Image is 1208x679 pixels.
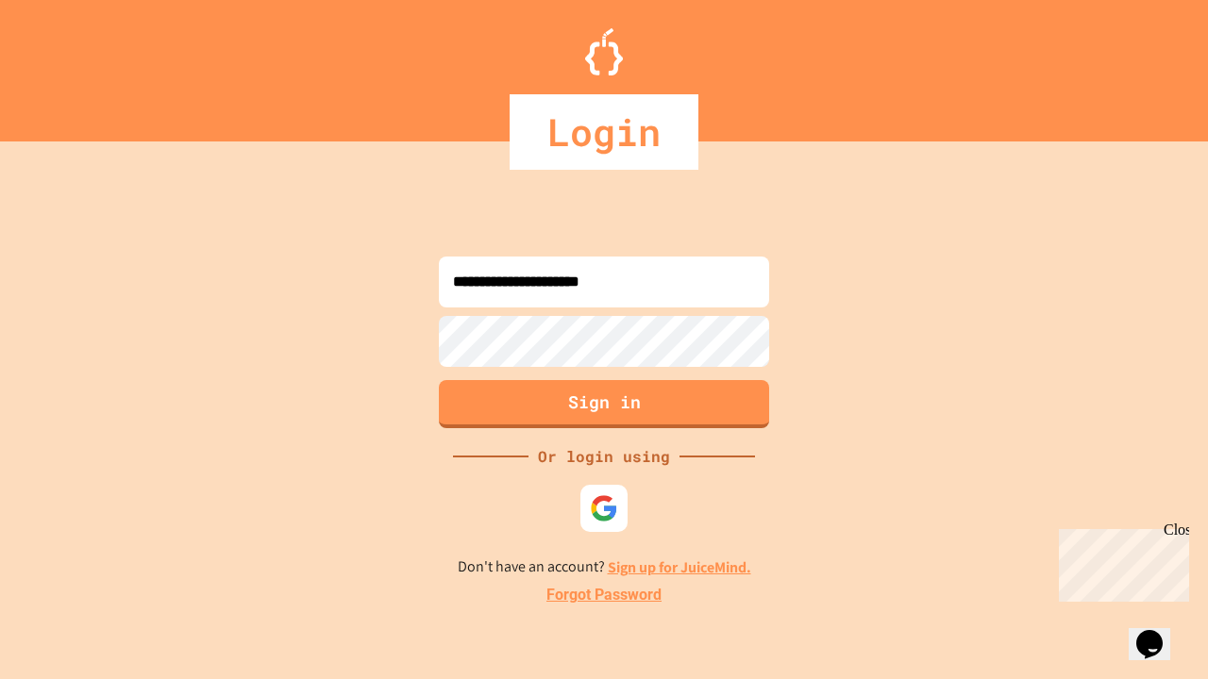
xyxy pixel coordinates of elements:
img: google-icon.svg [590,494,618,522]
div: Or login using [528,445,679,468]
img: Logo.svg [585,28,623,75]
div: Login [510,94,698,170]
div: Chat with us now!Close [8,8,130,120]
iframe: chat widget [1051,522,1189,602]
a: Forgot Password [546,584,662,606]
button: Sign in [439,380,769,428]
p: Don't have an account? [458,555,751,579]
a: Sign up for JuiceMind. [608,557,751,577]
iframe: chat widget [1129,604,1189,660]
